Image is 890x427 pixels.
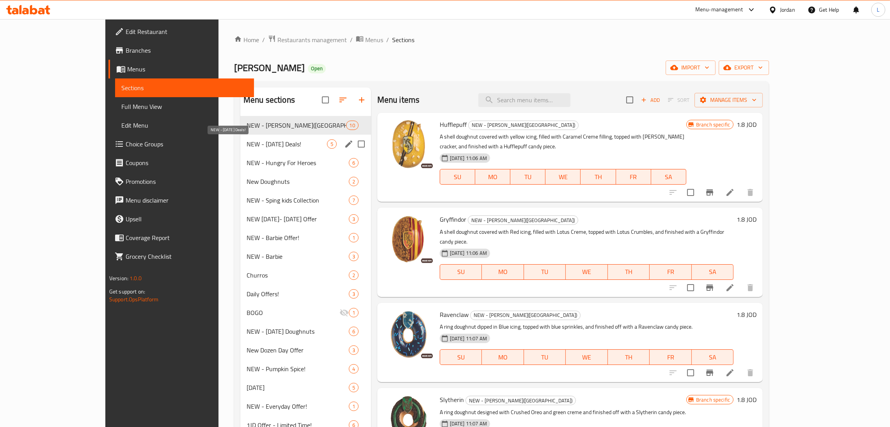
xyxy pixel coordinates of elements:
[780,5,795,14] div: Jordan
[247,158,349,167] span: NEW - Hungry For Heroes
[240,135,371,153] div: NEW - [DATE] Deals!5edit
[650,349,692,365] button: FR
[392,35,414,44] span: Sections
[247,270,349,280] span: Churros
[693,121,733,128] span: Branch specific
[240,191,371,210] div: NEW - Sping kids Collection7
[443,266,479,278] span: SU
[346,122,358,129] span: 10
[682,184,699,201] span: Select to update
[240,116,371,135] div: NEW - [PERSON_NAME]([GEOGRAPHIC_DATA])10
[384,119,433,169] img: Hufflepuff
[343,138,355,150] button: edit
[638,94,663,106] button: Add
[349,272,358,279] span: 2
[440,227,734,247] p: A shell doughnut covered with Red icing, filled with Lotus Creme, topped with Lotus Crumbles, and...
[108,228,254,247] a: Coverage Report
[247,177,349,186] div: New Doughnuts
[653,352,689,363] span: FR
[692,264,734,280] button: SA
[741,278,760,297] button: delete
[350,35,353,44] li: /
[247,289,349,299] span: Daily Offers!
[127,64,248,74] span: Menus
[240,341,371,359] div: New Dozen Day Offer3
[349,402,359,411] div: items
[108,22,254,41] a: Edit Restaurant
[608,349,650,365] button: TH
[115,78,254,97] a: Sections
[247,345,349,355] div: New Dozen Day Offer
[349,177,359,186] div: items
[109,294,159,304] a: Support.OpsPlatform
[346,121,359,130] div: items
[695,266,731,278] span: SA
[447,155,490,162] span: [DATE] 11:06 AM
[349,214,359,224] div: items
[653,266,689,278] span: FR
[468,121,579,130] div: NEW - Harry Potter(House of Hogwarts)
[108,191,254,210] a: Menu disclaimer
[240,359,371,378] div: NEW - Pumpkin Spice!4
[466,396,576,405] span: NEW - [PERSON_NAME]([GEOGRAPHIC_DATA])
[268,35,347,45] a: Restaurants management
[622,92,638,108] span: Select section
[682,279,699,296] span: Select to update
[485,352,521,363] span: MO
[247,308,339,317] div: BOGO
[126,252,248,261] span: Grocery Checklist
[349,364,359,374] div: items
[247,364,349,374] div: NEW - Pumpkin Spice!
[737,394,757,405] h6: 1.8 JOD
[308,65,326,72] span: Open
[482,264,524,280] button: MO
[682,365,699,381] span: Select to update
[469,121,578,130] span: NEW - [PERSON_NAME]([GEOGRAPHIC_DATA])
[737,119,757,130] h6: 1.8 JOD
[527,352,563,363] span: TU
[126,139,248,149] span: Choice Groups
[478,171,507,183] span: MO
[447,249,490,257] span: [DATE] 11:06 AM
[108,135,254,153] a: Choice Groups
[386,35,389,44] li: /
[581,169,616,185] button: TH
[443,171,472,183] span: SU
[243,94,295,106] h2: Menu sections
[349,178,358,185] span: 2
[234,59,305,77] span: [PERSON_NAME]
[725,368,735,377] a: Edit menu item
[327,139,337,149] div: items
[566,349,608,365] button: WE
[349,196,359,205] div: items
[108,153,254,172] a: Coupons
[240,228,371,247] div: NEW - Barbie Offer!1
[240,378,371,397] div: [DATE]5
[468,215,578,225] div: NEW - Harry Potter(House of Hogwarts)
[349,347,358,354] span: 3
[608,264,650,280] button: TH
[108,247,254,266] a: Grocery Checklist
[485,266,521,278] span: MO
[725,188,735,197] a: Edit menu item
[356,35,383,45] a: Menus
[247,121,346,130] div: NEW - Harry Potter(House of Hogwarts)
[349,158,359,167] div: items
[247,402,349,411] span: NEW - Everyday Offer!
[440,407,686,417] p: A ring doughnut designed with Crushed Oreo and green creme and finished off with a Slytherin cand...
[440,169,475,185] button: SU
[240,153,371,172] div: NEW - Hungry For Heroes6
[349,328,358,335] span: 6
[334,91,352,109] span: Sort sections
[109,286,145,297] span: Get support on:
[247,383,349,392] div: Halloween
[240,322,371,341] div: NEW - [DATE] Doughnuts6
[638,94,663,106] span: Add item
[277,35,347,44] span: Restaurants management
[349,234,358,242] span: 1
[384,309,433,359] img: Ravenclaw
[247,233,349,242] span: NEW - Barbie Offer!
